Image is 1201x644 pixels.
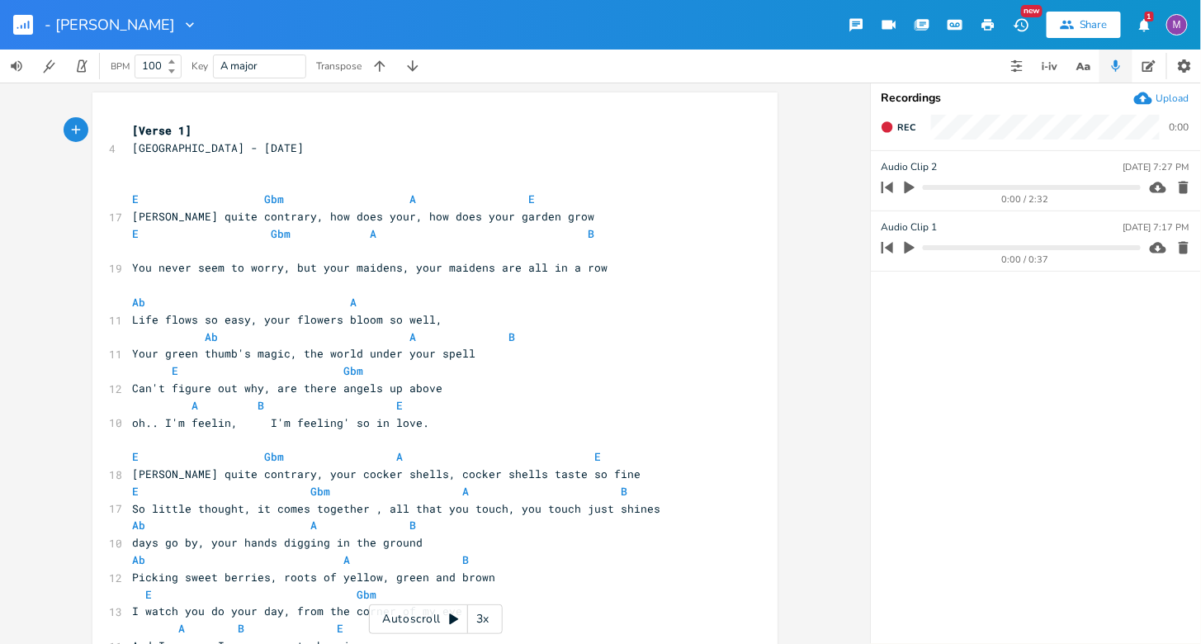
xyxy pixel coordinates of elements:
span: B [409,518,416,533]
span: - [PERSON_NAME] [45,17,175,32]
div: 1 [1145,12,1154,21]
span: E [594,449,601,464]
span: A [191,398,198,413]
span: Audio Clip 2 [881,159,937,175]
span: days go by, your hands digging in the ground [132,535,423,550]
span: oh.. I'm feelin, I'm feeling' so in love. [132,415,429,430]
span: Gbm [271,226,291,241]
span: [GEOGRAPHIC_DATA] - [DATE] [132,140,304,155]
div: 0:00 / 0:37 [910,255,1141,264]
span: A [370,226,376,241]
div: 0:00 [1170,122,1189,132]
span: Ab [132,552,145,567]
span: Gbm [357,587,376,602]
div: 0:00 / 2:32 [910,195,1141,204]
span: E [337,621,343,636]
span: B [462,552,469,567]
span: B [508,329,515,344]
span: Can't figure out why, are there angels up above [132,381,442,395]
span: E [132,484,139,499]
div: Share [1080,17,1108,32]
span: A [462,484,469,499]
div: Upload [1156,92,1189,105]
span: E [132,192,139,206]
span: E [528,192,535,206]
span: E [396,398,403,413]
span: A [409,192,416,206]
span: [PERSON_NAME] quite contrary, your cocker shells, cocker shells taste so fine [132,466,641,481]
span: Ab [132,518,145,533]
span: I watch you do your day, from the corner of my eye [132,604,462,618]
span: Ab [205,329,218,344]
span: Your green thumb's magic, the world under your spell [132,346,475,361]
span: B [238,621,244,636]
div: Transpose [316,61,362,71]
span: [PERSON_NAME] quite contrary, how does your, how does your garden grow [132,209,594,224]
span: E [132,226,139,241]
button: Rec [874,114,922,140]
div: Key [191,61,208,71]
div: Recordings [881,92,1191,104]
span: Picking sweet berries, roots of yellow, green and brown [132,570,495,585]
button: Share [1047,12,1121,38]
span: You never seem to worry, but your maidens, your maidens are all in a row [132,260,608,275]
span: A [343,552,350,567]
span: Gbm [343,363,363,378]
div: [DATE] 7:17 PM [1123,223,1189,232]
div: [DATE] 7:27 PM [1123,163,1189,172]
div: Autoscroll [369,604,503,634]
span: Life flows so easy, your flowers bloom so well, [132,312,442,327]
div: melindameshad [1166,14,1188,36]
span: A major [220,59,258,73]
div: New [1021,5,1043,17]
span: E [145,587,152,602]
span: [Verse 1] [132,123,191,138]
span: Audio Clip 1 [881,220,937,235]
span: B [621,484,627,499]
div: 3x [468,604,498,634]
span: A [310,518,317,533]
span: Ab [132,295,145,310]
span: A [396,449,403,464]
button: New [1005,10,1038,40]
span: Gbm [264,192,284,206]
span: Rec [897,121,915,134]
span: Gbm [310,484,330,499]
button: 1 [1128,10,1161,40]
div: BPM [111,62,130,71]
span: E [172,363,178,378]
span: B [258,398,264,413]
span: Gbm [264,449,284,464]
span: E [132,449,139,464]
span: A [350,295,357,310]
span: A [409,329,416,344]
span: B [588,226,594,241]
button: M [1166,6,1188,44]
button: Upload [1134,89,1189,107]
span: So little thought, it comes together , all that you touch, you touch just shines [132,501,660,516]
span: A [178,621,185,636]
